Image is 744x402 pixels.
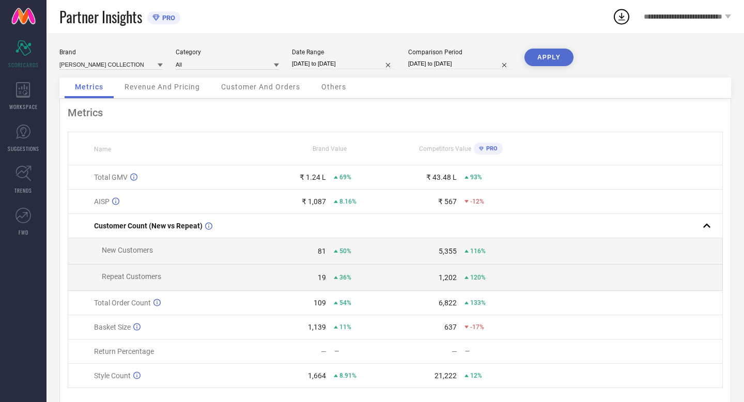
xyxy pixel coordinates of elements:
[470,372,482,379] span: 12%
[221,83,300,91] span: Customer And Orders
[94,146,111,153] span: Name
[292,49,395,56] div: Date Range
[426,173,457,181] div: ₹ 43.48 L
[59,49,163,56] div: Brand
[102,246,153,254] span: New Customers
[435,372,457,380] div: 21,222
[339,174,351,181] span: 69%
[339,248,351,255] span: 50%
[318,247,326,255] div: 81
[125,83,200,91] span: Revenue And Pricing
[339,372,357,379] span: 8.91%
[94,299,151,307] span: Total Order Count
[465,348,525,355] div: —
[102,272,161,281] span: Repeat Customers
[334,348,395,355] div: —
[470,274,486,281] span: 120%
[314,299,326,307] div: 109
[59,6,142,27] span: Partner Insights
[308,372,326,380] div: 1,664
[444,323,457,331] div: 637
[484,145,498,152] span: PRO
[313,145,347,152] span: Brand Value
[612,7,631,26] div: Open download list
[75,83,103,91] span: Metrics
[8,145,39,152] span: SUGGESTIONS
[160,14,175,22] span: PRO
[8,61,39,69] span: SCORECARDS
[408,49,512,56] div: Comparison Period
[408,58,512,69] input: Select comparison period
[94,173,128,181] span: Total GMV
[68,106,723,119] div: Metrics
[318,273,326,282] div: 19
[339,299,351,306] span: 54%
[470,198,484,205] span: -12%
[339,323,351,331] span: 11%
[321,83,346,91] span: Others
[302,197,326,206] div: ₹ 1,087
[94,323,131,331] span: Basket Size
[439,247,457,255] div: 5,355
[470,248,486,255] span: 116%
[470,174,482,181] span: 93%
[19,228,28,236] span: FWD
[452,347,457,355] div: —
[94,347,154,355] span: Return Percentage
[439,299,457,307] div: 6,822
[14,187,32,194] span: TRENDS
[321,347,327,355] div: —
[94,222,203,230] span: Customer Count (New vs Repeat)
[94,197,110,206] span: AISP
[439,273,457,282] div: 1,202
[470,299,486,306] span: 133%
[339,198,357,205] span: 8.16%
[470,323,484,331] span: -17%
[176,49,279,56] div: Category
[292,58,395,69] input: Select date range
[339,274,351,281] span: 36%
[308,323,326,331] div: 1,139
[524,49,574,66] button: APPLY
[419,145,471,152] span: Competitors Value
[300,173,326,181] div: ₹ 1.24 L
[438,197,457,206] div: ₹ 567
[94,372,131,380] span: Style Count
[9,103,38,111] span: WORKSPACE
